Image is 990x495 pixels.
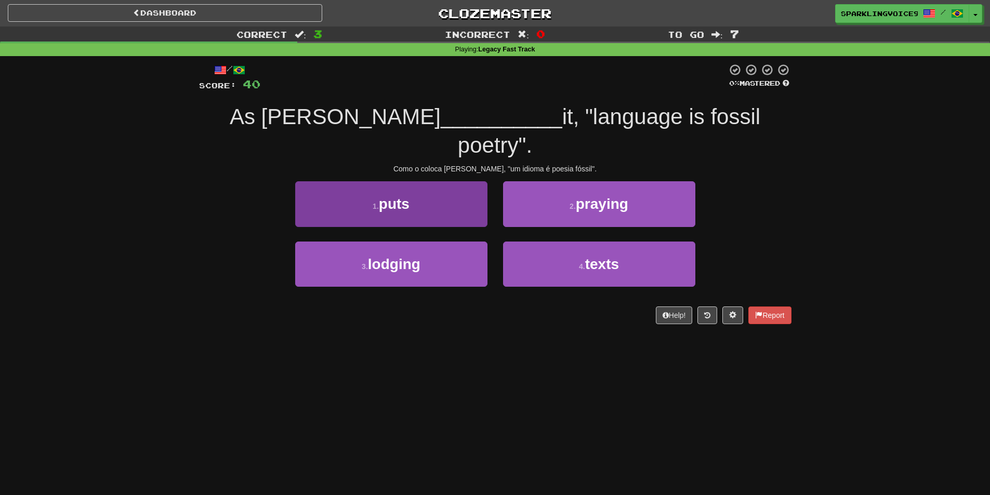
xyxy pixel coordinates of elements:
div: / [199,63,260,76]
span: : [518,30,529,39]
span: : [295,30,306,39]
span: it, "language is fossil poetry". [458,104,760,157]
span: 3 [313,28,322,40]
span: Correct [236,29,287,39]
small: 3 . [362,262,368,271]
span: / [941,8,946,16]
span: lodging [368,256,420,272]
small: 4 . [579,262,585,271]
div: Mastered [727,79,791,88]
span: SparklingVoice9875 [841,9,918,18]
small: 1 . [373,202,379,210]
div: Como o coloca [PERSON_NAME], "um idioma é poesia fóssil". [199,164,791,174]
span: puts [379,196,410,212]
button: 1.puts [295,181,487,226]
a: Clozemaster [338,4,652,22]
span: As [PERSON_NAME] [230,104,441,129]
button: 3.lodging [295,242,487,287]
span: __________ [441,104,562,129]
span: 7 [730,28,739,40]
a: SparklingVoice9875 / [835,4,969,23]
small: 2 . [570,202,576,210]
span: Incorrect [445,29,510,39]
span: To go [668,29,704,39]
span: 40 [243,77,260,90]
span: Score: [199,81,236,90]
strong: Legacy Fast Track [478,46,535,53]
button: Report [748,306,791,324]
span: 0 [536,28,545,40]
span: 0 % [729,79,740,87]
button: 4.texts [503,242,695,287]
a: Dashboard [8,4,322,22]
button: Round history (alt+y) [697,306,717,324]
button: 2.praying [503,181,695,226]
span: texts [585,256,619,272]
span: praying [576,196,628,212]
button: Help! [656,306,693,324]
span: : [711,30,723,39]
